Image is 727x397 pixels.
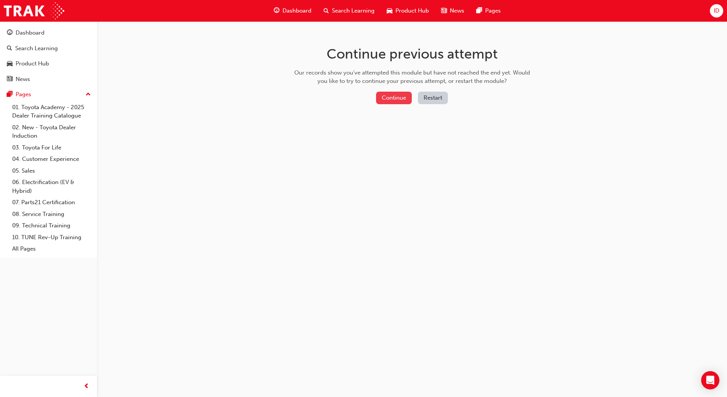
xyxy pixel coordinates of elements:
a: 05. Sales [9,165,94,177]
span: pages-icon [7,91,13,98]
span: search-icon [7,45,12,52]
h1: Continue previous attempt [292,46,533,62]
a: 08. Service Training [9,208,94,220]
span: ID [714,6,719,15]
a: guage-iconDashboard [268,3,317,19]
span: Pages [485,6,501,15]
a: 10. TUNE Rev-Up Training [9,232,94,243]
a: Product Hub [3,57,94,71]
button: Pages [3,87,94,102]
span: Product Hub [395,6,429,15]
a: Search Learning [3,41,94,56]
span: up-icon [86,90,91,100]
a: 01. Toyota Academy - 2025 Dealer Training Catalogue [9,102,94,122]
a: Dashboard [3,26,94,40]
span: search-icon [324,6,329,16]
span: news-icon [441,6,447,16]
span: News [450,6,464,15]
div: Product Hub [16,59,49,68]
span: guage-icon [274,6,279,16]
div: News [16,75,30,84]
a: All Pages [9,243,94,255]
span: car-icon [387,6,392,16]
img: Trak [4,2,64,19]
span: pages-icon [476,6,482,16]
a: news-iconNews [435,3,470,19]
a: 02. New - Toyota Dealer Induction [9,122,94,142]
button: ID [710,4,723,17]
button: Restart [418,92,448,104]
a: 04. Customer Experience [9,153,94,165]
span: Search Learning [332,6,375,15]
span: Dashboard [283,6,311,15]
span: car-icon [7,60,13,67]
a: 06. Electrification (EV & Hybrid) [9,176,94,197]
button: DashboardSearch LearningProduct HubNews [3,24,94,87]
div: Dashboard [16,29,44,37]
div: Open Intercom Messenger [701,371,719,389]
button: Continue [376,92,412,104]
a: search-iconSearch Learning [317,3,381,19]
div: Our records show you've attempted this module but have not reached the end yet. Would you like to... [292,68,533,86]
a: car-iconProduct Hub [381,3,435,19]
div: Pages [16,90,31,99]
span: prev-icon [84,382,89,391]
div: Search Learning [15,44,58,53]
a: News [3,72,94,86]
a: 03. Toyota For Life [9,142,94,154]
a: pages-iconPages [470,3,507,19]
span: guage-icon [7,30,13,37]
span: news-icon [7,76,13,83]
a: 09. Technical Training [9,220,94,232]
a: 07. Parts21 Certification [9,197,94,208]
